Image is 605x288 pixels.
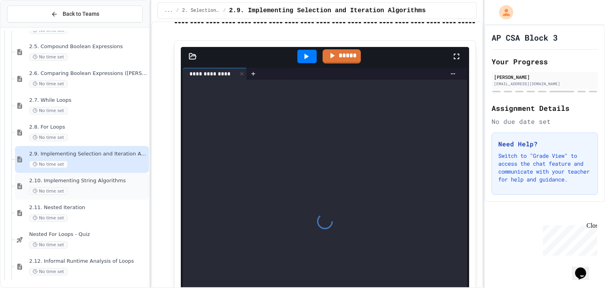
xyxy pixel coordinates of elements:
[182,7,220,14] span: 2. Selection and Iteration
[492,32,558,43] h1: AP CSA Block 3
[176,7,179,14] span: /
[572,256,597,280] iframe: chat widget
[494,81,596,87] div: [EMAIL_ADDRESS][DOMAIN_NAME]
[29,241,68,249] span: No time set
[29,178,147,184] span: 2.10. Implementing String Algorithms
[29,97,147,104] span: 2.7. While Loops
[492,103,598,114] h2: Assignment Details
[498,139,591,149] h3: Need Help?
[29,204,147,211] span: 2.11. Nested Iteration
[229,6,425,15] span: 2.9. Implementing Selection and Iteration Algorithms
[29,124,147,131] span: 2.8. For Loops
[3,3,54,50] div: Chat with us now!Close
[63,10,99,18] span: Back to Teams
[29,70,147,77] span: 2.6. Comparing Boolean Expressions ([PERSON_NAME] Laws)
[29,107,68,114] span: No time set
[29,134,68,141] span: No time set
[29,258,147,265] span: 2.12. Informal Runtime Analysis of Loops
[492,117,598,126] div: No due date set
[7,6,143,22] button: Back to Teams
[29,187,68,195] span: No time set
[29,53,68,61] span: No time set
[29,161,68,168] span: No time set
[498,152,591,183] p: Switch to "Grade View" to access the chat feature and communicate with your teacher for help and ...
[29,151,147,157] span: 2.9. Implementing Selection and Iteration Algorithms
[29,214,68,222] span: No time set
[29,268,68,275] span: No time set
[29,43,147,50] span: 2.5. Compound Boolean Expressions
[492,56,598,67] h2: Your Progress
[164,7,173,14] span: ...
[29,80,68,88] span: No time set
[29,231,147,238] span: Nested For Loops - Quiz
[540,222,597,256] iframe: chat widget
[494,73,596,80] div: [PERSON_NAME]
[223,7,226,14] span: /
[491,3,515,21] div: My Account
